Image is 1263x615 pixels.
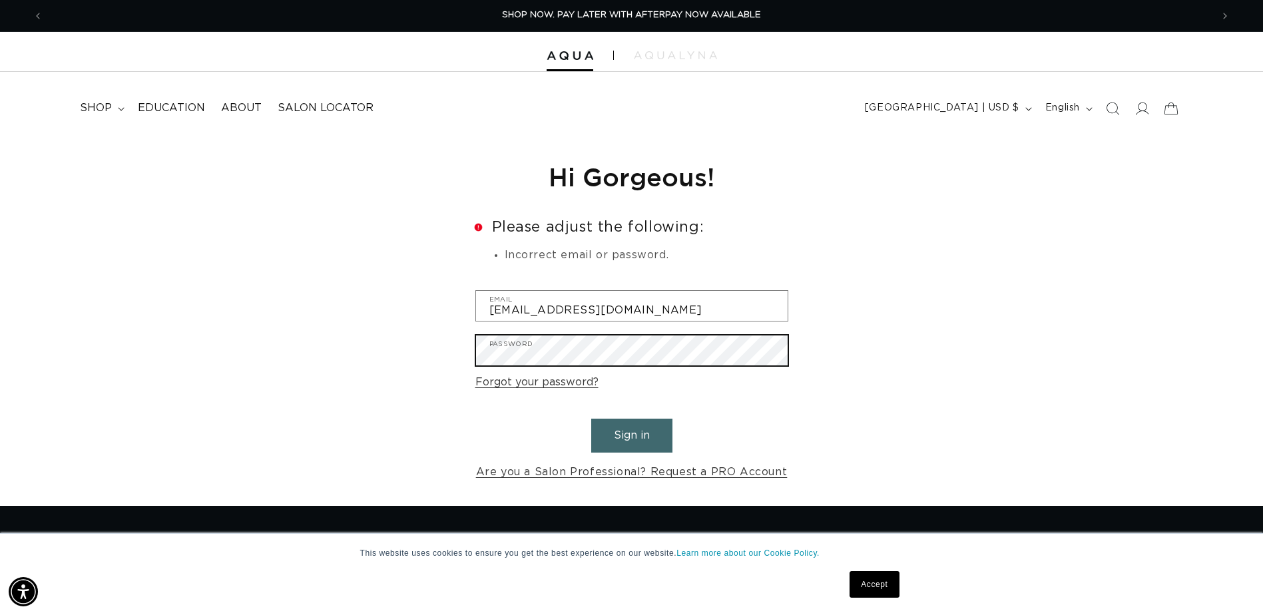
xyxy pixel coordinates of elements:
button: Sign in [591,419,672,453]
span: English [1045,101,1080,115]
p: This website uses cookies to ensure you get the best experience on our website. [360,547,903,559]
input: Email [476,291,788,321]
span: SHOP NOW. PAY LATER WITH AFTERPAY NOW AVAILABLE [502,11,761,19]
iframe: Chat Widget [1086,471,1263,615]
button: [GEOGRAPHIC_DATA] | USD $ [857,96,1037,121]
img: Aqua Hair Extensions [547,51,593,61]
a: Salon Locator [270,93,381,123]
h1: Hi Gorgeous! [475,160,788,193]
a: Forgot your password? [475,373,599,392]
span: [GEOGRAPHIC_DATA] | USD $ [865,101,1019,115]
img: aqualyna.com [634,51,717,59]
div: Accessibility Menu [9,577,38,606]
li: Incorrect email or password. [505,247,788,264]
h2: Please adjust the following: [475,220,788,234]
button: Next announcement [1210,3,1240,29]
a: Education [130,93,213,123]
span: shop [80,101,112,115]
summary: Search [1098,94,1127,123]
summary: shop [72,93,130,123]
a: Accept [850,571,899,598]
button: English [1037,96,1098,121]
a: Learn more about our Cookie Policy. [676,548,820,558]
a: Are you a Salon Professional? Request a PRO Account [476,463,788,482]
span: Salon Locator [278,101,374,115]
a: About [213,93,270,123]
button: Previous announcement [23,3,53,29]
span: About [221,101,262,115]
span: Education [138,101,205,115]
